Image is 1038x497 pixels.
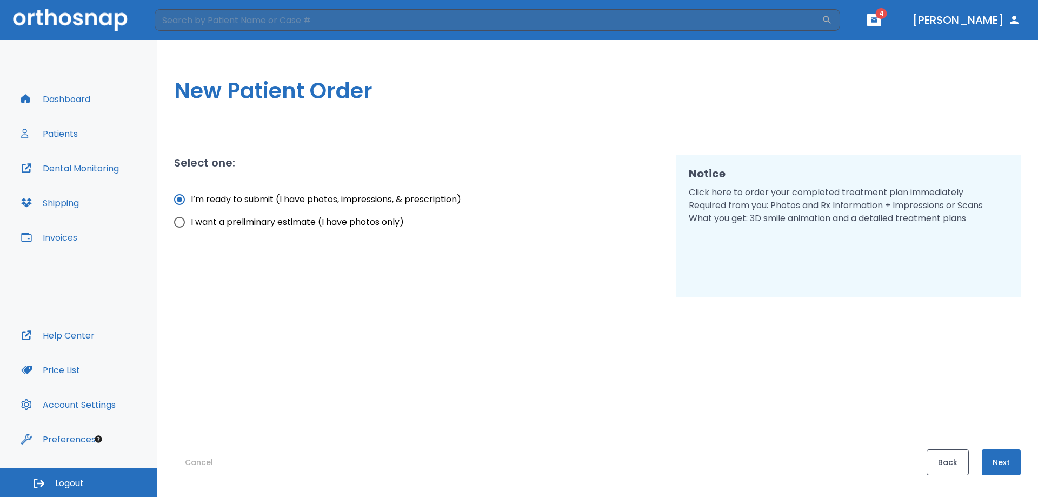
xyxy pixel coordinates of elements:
button: Invoices [15,224,84,250]
button: Back [927,449,969,475]
p: Click here to order your completed treatment plan immediately Required from you: Photos and Rx In... [689,186,1008,225]
h2: Notice [689,165,1008,182]
button: Account Settings [15,392,122,418]
button: Patients [15,121,84,147]
button: Price List [15,357,86,383]
button: Preferences [15,426,102,452]
span: Logout [55,478,84,489]
button: Dashboard [15,86,97,112]
div: Tooltip anchor [94,434,103,444]
button: Dental Monitoring [15,155,125,181]
button: Shipping [15,190,85,216]
button: Next [982,449,1021,475]
span: I want a preliminary estimate (I have photos only) [191,216,404,229]
input: Search by Patient Name or Case # [155,9,822,31]
span: 4 [876,8,887,19]
button: Cancel [174,449,224,475]
button: [PERSON_NAME] [908,10,1025,30]
h2: Select one: [174,155,235,171]
button: Help Center [15,322,101,348]
span: I’m ready to submit (I have photos, impressions, & prescription) [191,193,461,206]
img: Orthosnap [13,9,128,31]
h1: New Patient Order [174,75,1021,107]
